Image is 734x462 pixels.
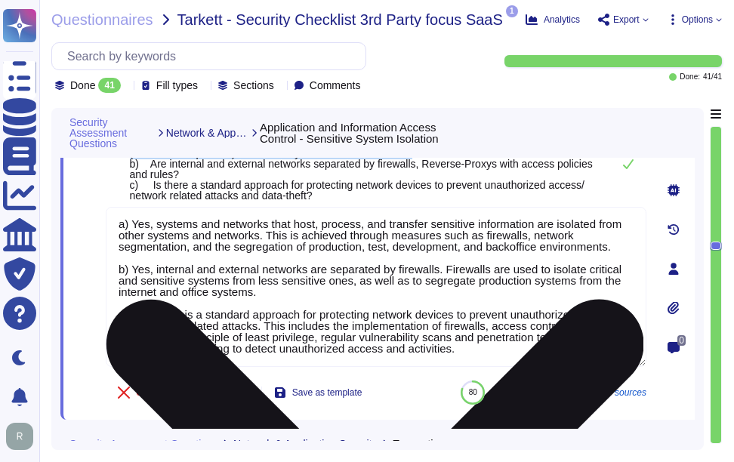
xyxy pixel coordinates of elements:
[156,80,198,91] span: Fill types
[177,12,503,27] span: Tarkett - Security Checklist 3rd Party focus SaaS
[393,438,446,449] span: Encryption
[469,388,477,396] span: 80
[233,439,378,449] span: Network & Application Security
[70,80,95,91] span: Done
[544,15,580,24] span: Analytics
[130,126,593,202] span: Network and/or Application Segregation a) Are systems and networks that host, process and or tran...
[260,122,465,144] span: Application and Information Access Control - Sensitive System Isolation
[166,128,248,138] span: Network & Application Security
[506,5,518,17] span: 1
[69,117,155,149] span: Security Assessment Questions
[60,43,365,69] input: Search by keywords
[703,73,722,81] span: 41 / 41
[3,420,44,453] button: user
[98,78,120,93] div: 41
[51,12,153,27] span: Questionnaires
[6,423,33,450] img: user
[69,439,218,449] span: Security Assessment Questions
[613,15,640,24] span: Export
[682,15,713,24] span: Options
[233,80,274,91] span: Sections
[310,80,361,91] span: Comments
[677,335,686,346] span: 0
[106,207,646,367] textarea: a) Yes, systems and networks that host, process, and transfer sensitive information are isolated ...
[680,73,700,81] span: Done:
[526,14,580,26] button: Analytics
